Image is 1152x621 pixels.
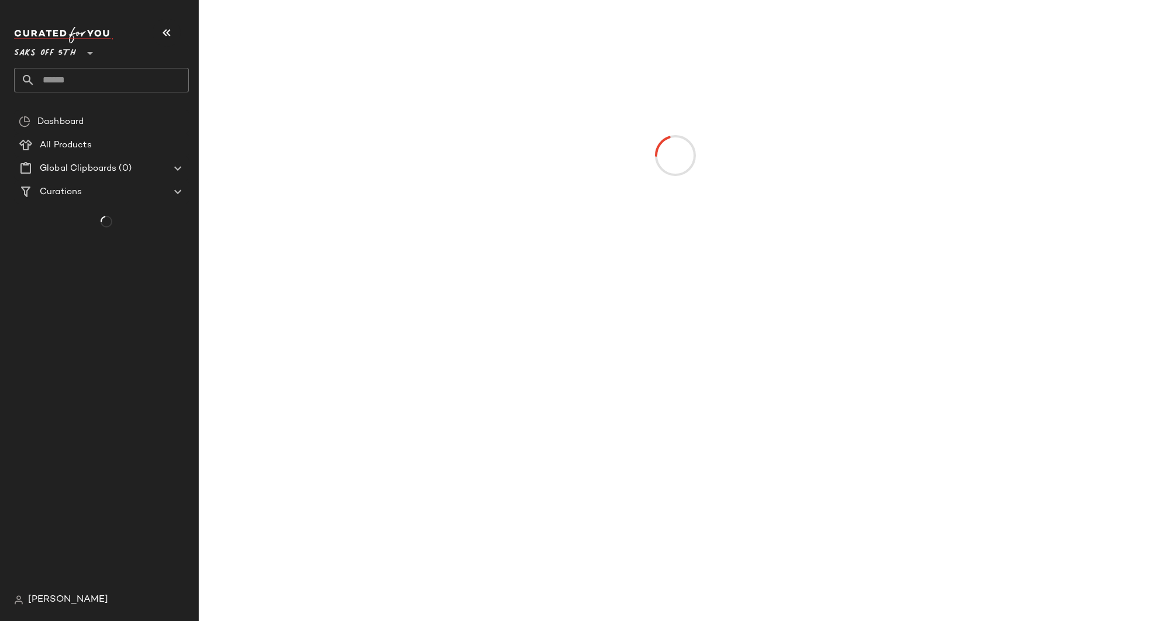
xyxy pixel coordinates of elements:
span: Global Clipboards [40,162,116,175]
img: svg%3e [19,116,30,127]
span: Curations [40,185,82,199]
span: Dashboard [37,115,84,129]
img: svg%3e [14,595,23,605]
img: cfy_white_logo.C9jOOHJF.svg [14,27,113,43]
span: (0) [116,162,131,175]
span: Saks OFF 5TH [14,40,76,61]
span: [PERSON_NAME] [28,593,108,607]
span: All Products [40,139,92,152]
